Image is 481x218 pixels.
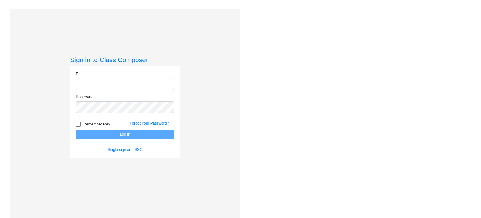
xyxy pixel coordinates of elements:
[70,56,180,64] h3: Sign in to Class Composer
[83,120,110,128] span: Remember Me?
[130,121,169,125] a: Forgot Your Password?
[76,130,174,139] button: Log In
[76,71,85,77] label: Email
[108,147,142,152] a: Single sign on - SSO
[76,94,92,99] label: Password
